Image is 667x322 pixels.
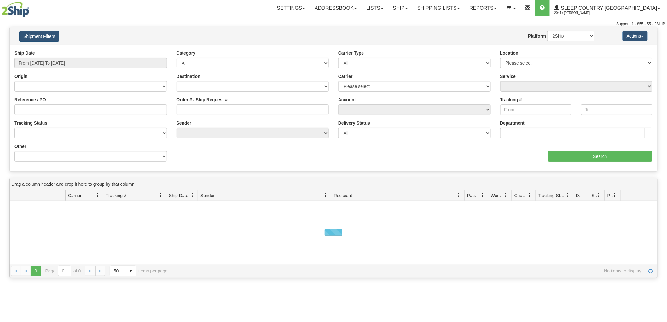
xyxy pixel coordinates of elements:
[338,97,356,103] label: Account
[92,190,103,201] a: Carrier filter column settings
[610,190,620,201] a: Pickup Status filter column settings
[594,190,605,201] a: Shipment Issues filter column settings
[106,192,126,199] span: Tracking #
[338,50,364,56] label: Carrier Type
[500,97,522,103] label: Tracking #
[2,2,29,17] img: logo2044.jpg
[514,192,528,199] span: Charge
[500,50,519,56] label: Location
[126,266,136,276] span: select
[14,50,35,56] label: Ship Date
[177,97,228,103] label: Order # / Ship Request #
[388,0,413,16] a: Ship
[500,104,572,115] input: From
[538,192,565,199] span: Tracking Status
[607,192,613,199] span: Pickup Status
[272,0,310,16] a: Settings
[187,190,198,201] a: Ship Date filter column settings
[68,192,82,199] span: Carrier
[177,50,196,56] label: Category
[338,120,370,126] label: Delivery Status
[200,192,215,199] span: Sender
[14,143,26,149] label: Other
[646,266,656,276] a: Refresh
[576,192,581,199] span: Delivery Status
[454,190,464,201] a: Recipient filter column settings
[528,33,546,39] label: Platform
[581,104,652,115] input: To
[31,266,41,276] span: Page 0
[14,97,46,103] label: Reference / PO
[500,73,516,79] label: Service
[177,268,641,273] span: No items to display
[465,0,502,16] a: Reports
[10,178,657,190] div: grid grouping header
[467,192,480,199] span: Packages
[177,120,191,126] label: Sender
[501,190,512,201] a: Weight filter column settings
[554,10,602,16] span: 2044 / [PERSON_NAME]
[177,73,200,79] label: Destination
[110,266,168,276] span: items per page
[560,5,657,11] span: Sleep Country [GEOGRAPHIC_DATA]
[562,190,573,201] a: Tracking Status filter column settings
[548,151,652,162] input: Search
[491,192,504,199] span: Weight
[320,190,331,201] a: Sender filter column settings
[578,190,589,201] a: Delivery Status filter column settings
[477,190,488,201] a: Packages filter column settings
[310,0,362,16] a: Addressbook
[338,73,353,79] label: Carrier
[413,0,465,16] a: Shipping lists
[14,120,47,126] label: Tracking Status
[2,21,665,27] div: Support: 1 - 855 - 55 - 2SHIP
[110,266,136,276] span: Page sizes drop down
[550,0,665,16] a: Sleep Country [GEOGRAPHIC_DATA] 2044 / [PERSON_NAME]
[623,31,648,41] button: Actions
[334,192,352,199] span: Recipient
[114,268,122,274] span: 50
[169,192,188,199] span: Ship Date
[45,266,81,276] span: Page of 0
[592,192,597,199] span: Shipment Issues
[525,190,535,201] a: Charge filter column settings
[14,73,27,79] label: Origin
[362,0,388,16] a: Lists
[500,120,525,126] label: Department
[652,129,666,193] iframe: chat widget
[19,31,59,42] button: Shipment Filters
[155,190,166,201] a: Tracking # filter column settings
